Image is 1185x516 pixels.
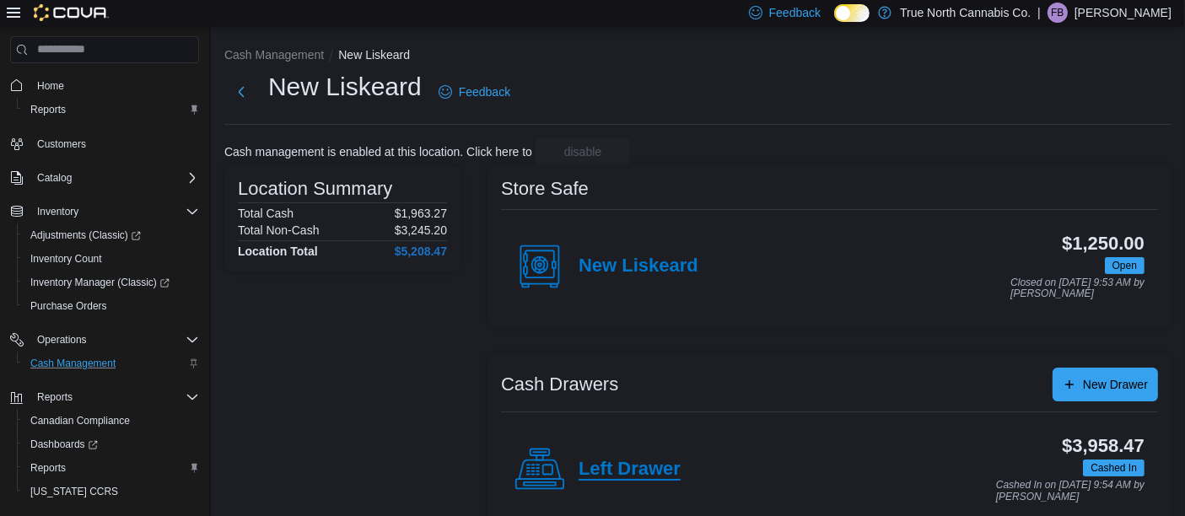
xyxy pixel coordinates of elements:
h1: New Liskeard [268,70,422,104]
button: Cash Management [17,352,206,375]
button: New Liskeard [338,48,410,62]
button: New Drawer [1053,368,1158,401]
button: Home [3,73,206,98]
span: Inventory Count [24,249,199,269]
button: disable [536,138,630,165]
button: Reports [30,387,79,407]
h4: Location Total [238,245,318,258]
button: Purchase Orders [17,294,206,318]
span: Open [1105,257,1145,274]
span: Dashboards [24,434,199,454]
a: Canadian Compliance [24,411,137,431]
a: Inventory Manager (Classic) [24,272,176,293]
a: Reports [24,99,73,120]
button: Catalog [3,166,206,190]
span: Cash Management [24,353,199,374]
span: Cash Management [30,357,116,370]
input: Dark Mode [834,4,870,22]
a: Home [30,76,71,96]
p: Cash management is enabled at this location. Click here to [224,145,532,159]
p: Closed on [DATE] 9:53 AM by [PERSON_NAME] [1010,277,1145,300]
a: Purchase Orders [24,296,114,316]
span: Adjustments (Classic) [24,225,199,245]
span: [US_STATE] CCRS [30,485,118,498]
span: Catalog [37,171,72,185]
p: True North Cannabis Co. [900,3,1031,23]
span: Home [30,75,199,96]
h6: Total Cash [238,207,294,220]
span: Customers [30,133,199,154]
span: Catalog [30,168,199,188]
a: Cash Management [24,353,122,374]
h3: Location Summary [238,179,392,199]
span: Operations [30,330,199,350]
button: Reports [3,385,206,409]
button: Inventory [30,202,85,222]
span: Reports [24,458,199,478]
span: Inventory [30,202,199,222]
span: Reports [30,103,66,116]
span: Operations [37,333,87,347]
span: Reports [24,99,199,120]
span: Home [37,79,64,93]
span: Cashed In [1083,460,1145,476]
span: Inventory Manager (Classic) [30,276,170,289]
div: Felix Brining [1048,3,1068,23]
p: $3,245.20 [395,223,447,237]
span: Inventory [37,205,78,218]
a: Dashboards [24,434,105,454]
h4: New Liskeard [579,255,698,277]
button: Customers [3,132,206,156]
h6: Total Non-Cash [238,223,320,237]
span: Reports [30,387,199,407]
button: Reports [17,98,206,121]
span: FB [1051,3,1064,23]
a: Dashboards [17,433,206,456]
span: Canadian Compliance [24,411,199,431]
button: Operations [30,330,94,350]
a: [US_STATE] CCRS [24,481,125,502]
button: Canadian Compliance [17,409,206,433]
span: disable [564,143,601,160]
p: Cashed In on [DATE] 9:54 AM by [PERSON_NAME] [996,480,1145,503]
h3: Store Safe [501,179,589,199]
img: Cova [34,4,109,21]
span: Inventory Count [30,252,102,266]
a: Feedback [432,75,517,109]
h4: Left Drawer [579,459,681,481]
span: Inventory Manager (Classic) [24,272,199,293]
button: Next [224,75,258,109]
h3: $1,250.00 [1062,234,1145,254]
span: Cashed In [1091,460,1137,476]
span: Dashboards [30,438,98,451]
span: Reports [30,461,66,475]
p: $1,963.27 [395,207,447,220]
button: Inventory [3,200,206,223]
button: Cash Management [224,48,324,62]
a: Adjustments (Classic) [24,225,148,245]
a: Reports [24,458,73,478]
span: Purchase Orders [24,296,199,316]
span: Reports [37,390,73,404]
span: Open [1112,258,1137,273]
a: Inventory Manager (Classic) [17,271,206,294]
span: Washington CCRS [24,481,199,502]
button: Operations [3,328,206,352]
a: Customers [30,134,93,154]
h4: $5,208.47 [395,245,447,258]
h3: Cash Drawers [501,374,618,395]
span: New Drawer [1083,376,1148,393]
h3: $3,958.47 [1062,436,1145,456]
button: Catalog [30,168,78,188]
span: Dark Mode [834,22,835,23]
button: Reports [17,456,206,480]
span: Customers [37,137,86,151]
button: [US_STATE] CCRS [17,480,206,503]
span: Feedback [769,4,821,21]
a: Adjustments (Classic) [17,223,206,247]
p: | [1037,3,1041,23]
span: Adjustments (Classic) [30,228,141,242]
span: Purchase Orders [30,299,107,313]
span: Canadian Compliance [30,414,130,427]
nav: An example of EuiBreadcrumbs [224,46,1172,67]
